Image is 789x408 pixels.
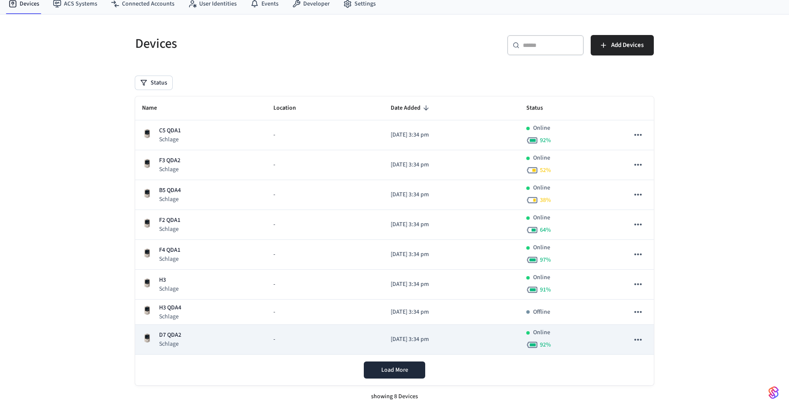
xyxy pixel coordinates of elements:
p: Online [533,273,550,282]
div: showing 8 Devices [135,385,654,408]
p: [DATE] 3:34 pm [391,335,513,344]
p: F2 QDA1 [159,216,180,225]
p: Offline [533,308,550,317]
h5: Devices [135,35,389,52]
p: Online [533,328,550,337]
span: 92 % [540,341,551,349]
p: F4 QDA1 [159,246,180,255]
span: 38 % [540,196,551,204]
p: Online [533,124,550,133]
p: Schlage [159,255,180,263]
p: Schlage [159,312,181,321]
img: Schlage Sense Smart Deadbolt with Camelot Trim, Front [142,305,152,315]
p: Schlage [159,340,181,348]
span: 91 % [540,286,551,294]
p: [DATE] 3:34 pm [391,160,513,169]
p: Schlage [159,135,181,144]
span: Date Added [391,102,432,115]
p: D7 QDA2 [159,331,181,340]
p: [DATE] 3:34 pm [391,308,513,317]
p: Schlage [159,195,181,204]
p: C5 QDA1 [159,126,181,135]
p: Online [533,213,550,222]
p: Schlage [159,225,180,233]
p: [DATE] 3:34 pm [391,131,513,140]
span: Location [273,102,307,115]
table: sticky table [135,96,654,355]
span: Status [526,102,554,115]
button: Add Devices [591,35,654,55]
p: H3 [159,276,179,285]
span: - [273,220,275,229]
img: Schlage Sense Smart Deadbolt with Camelot Trim, Front [142,248,152,258]
img: Schlage Sense Smart Deadbolt with Camelot Trim, Front [142,218,152,228]
span: - [273,335,275,344]
p: Schlage [159,165,180,174]
p: F3 QDA2 [159,156,180,165]
span: 97 % [540,256,551,264]
span: 92 % [540,136,551,145]
img: Schlage Sense Smart Deadbolt with Camelot Trim, Front [142,158,152,169]
span: 52 % [540,166,551,175]
p: Schlage [159,285,179,293]
p: H3 QDA4 [159,303,181,312]
span: Add Devices [611,40,644,51]
p: B5 QDA4 [159,186,181,195]
span: - [273,190,275,199]
span: - [273,160,275,169]
p: [DATE] 3:34 pm [391,250,513,259]
p: [DATE] 3:34 pm [391,220,513,229]
img: SeamLogoGradient.69752ec5.svg [769,386,779,399]
span: Name [142,102,168,115]
span: - [273,131,275,140]
p: Online [533,184,550,192]
p: Online [533,243,550,252]
p: [DATE] 3:34 pm [391,280,513,289]
p: [DATE] 3:34 pm [391,190,513,199]
button: Load More [364,361,425,379]
img: Schlage Sense Smart Deadbolt with Camelot Trim, Front [142,188,152,198]
span: Load More [381,366,408,374]
button: Status [135,76,172,90]
span: - [273,250,275,259]
span: - [273,308,275,317]
p: Online [533,154,550,163]
img: Schlage Sense Smart Deadbolt with Camelot Trim, Front [142,278,152,288]
img: Schlage Sense Smart Deadbolt with Camelot Trim, Front [142,333,152,343]
span: - [273,280,275,289]
span: 64 % [540,226,551,234]
img: Schlage Sense Smart Deadbolt with Camelot Trim, Front [142,128,152,139]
